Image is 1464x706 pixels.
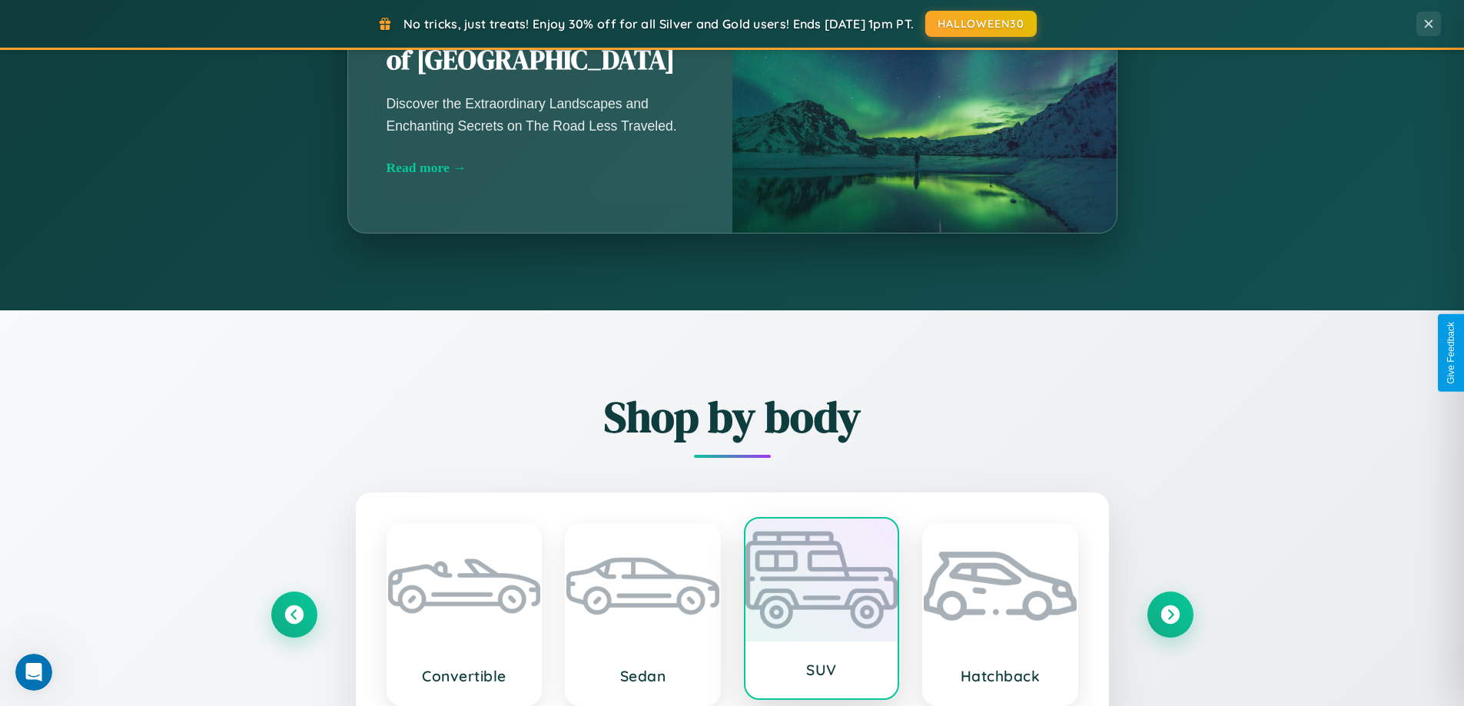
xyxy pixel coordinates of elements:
p: Discover the Extraordinary Landscapes and Enchanting Secrets on The Road Less Traveled. [387,93,694,136]
div: Read more → [387,160,694,176]
button: HALLOWEEN30 [925,11,1037,37]
iframe: Intercom live chat [15,654,52,691]
h2: Shop by body [271,387,1193,446]
h3: SUV [761,661,883,679]
span: No tricks, just treats! Enjoy 30% off for all Silver and Gold users! Ends [DATE] 1pm PT. [403,16,914,31]
h3: Sedan [582,667,704,685]
div: Give Feedback [1446,322,1456,384]
h2: Unearthing the Mystique of [GEOGRAPHIC_DATA] [387,8,694,78]
h3: Convertible [403,667,526,685]
h3: Hatchback [939,667,1061,685]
